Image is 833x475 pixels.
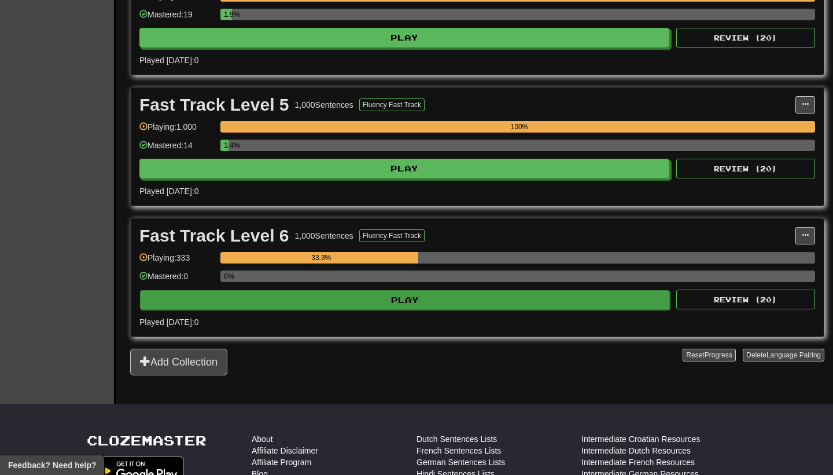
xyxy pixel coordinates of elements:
button: Play [140,290,670,310]
div: Mastered: 19 [139,9,215,28]
div: Mastered: 0 [139,271,215,290]
span: Played [DATE]: 0 [139,187,198,196]
a: Intermediate French Resources [581,456,695,468]
span: Language Pairing [766,351,821,359]
span: Played [DATE]: 0 [139,56,198,65]
span: Progress [705,351,732,359]
button: Review (20) [676,28,815,47]
button: Add Collection [130,349,227,375]
a: Clozemaster [87,433,207,448]
span: Open feedback widget [8,459,96,471]
a: About [252,433,273,445]
a: Affiliate Program [252,456,311,468]
div: 1.4% [224,140,228,151]
div: Playing: 333 [139,252,215,271]
button: DeleteLanguage Pairing [743,349,824,361]
span: Played [DATE]: 0 [139,317,198,327]
div: Mastered: 14 [139,140,215,159]
button: Review (20) [676,159,815,178]
a: Dutch Sentences Lists [417,433,497,445]
div: 33.3% [224,252,418,264]
button: Play [139,28,669,47]
div: 100% [224,121,815,133]
button: Fluency Fast Track [359,229,425,242]
a: German Sentences Lists [417,456,505,468]
button: Review (20) [676,290,815,309]
div: Fast Track Level 5 [139,96,289,114]
a: French Sentences Lists [417,445,501,456]
a: Affiliate Disclaimer [252,445,318,456]
div: 1.9% [224,9,231,20]
button: Fluency Fast Track [359,98,425,111]
a: Intermediate Croatian Resources [581,433,700,445]
button: ResetProgress [683,349,735,361]
div: Fast Track Level 6 [139,227,289,244]
a: Intermediate Dutch Resources [581,445,691,456]
div: Playing: 1,000 [139,121,215,140]
div: 1,000 Sentences [295,230,353,242]
div: 1,000 Sentences [295,99,353,111]
button: Play [139,159,669,178]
